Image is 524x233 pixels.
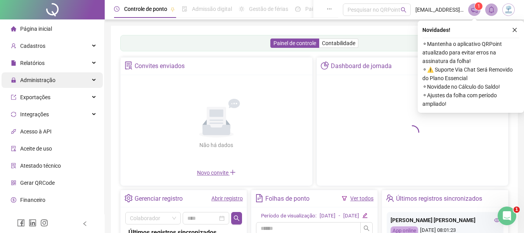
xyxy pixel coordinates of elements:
[396,192,482,205] div: Últimos registros sincronizados
[471,6,478,13] span: notification
[363,225,370,231] span: search
[350,195,374,201] a: Ver todos
[422,65,519,82] span: ⚬ ⚠️ Suporte Via Chat Será Removido do Plano Essencial
[135,192,183,205] div: Gerenciar registro
[29,219,36,227] span: linkedin
[125,194,133,202] span: setting
[295,6,301,12] span: dashboard
[114,6,119,12] span: clock-circle
[11,180,16,186] span: qrcode
[20,26,52,32] span: Página inicial
[233,215,240,221] span: search
[343,212,359,220] div: [DATE]
[320,212,335,220] div: [DATE]
[331,60,392,73] div: Dashboard de jornada
[342,196,347,201] span: filter
[20,77,55,83] span: Administração
[20,145,52,152] span: Aceite de uso
[512,27,517,33] span: close
[503,4,514,16] img: 72517
[11,43,16,49] span: user-add
[265,192,310,205] div: Folhas de ponto
[20,214,59,220] span: Central de ajuda
[181,141,252,149] div: Não há dados
[170,7,175,12] span: pushpin
[20,180,55,186] span: Gerar QRCode
[327,6,332,12] span: ellipsis
[494,217,500,223] span: eye
[477,4,480,9] span: 1
[124,6,167,12] span: Controle de ponto
[20,60,45,66] span: Relatórios
[11,129,16,134] span: api
[415,5,463,14] span: [EMAIL_ADDRESS][DOMAIN_NAME]
[305,6,335,12] span: Painel do DP
[11,146,16,151] span: audit
[40,219,48,227] span: instagram
[211,195,243,201] a: Abrir registro
[135,60,185,73] div: Convites enviados
[11,197,16,203] span: dollar
[230,169,236,175] span: plus
[17,219,25,227] span: facebook
[82,221,88,226] span: left
[422,82,519,91] span: ⚬ Novidade no Cálculo do Saldo!
[405,125,419,139] span: loading
[386,194,394,202] span: team
[20,111,49,117] span: Integrações
[20,94,50,100] span: Exportações
[261,212,316,220] div: Período de visualização:
[422,40,519,65] span: ⚬ Mantenha o aplicativo QRPoint atualizado para evitar erros na assinatura da folha!
[20,163,61,169] span: Atestado técnico
[422,91,519,108] span: ⚬ Ajustes da folha com período ampliado!
[125,61,133,70] span: solution
[11,163,16,168] span: solution
[11,95,16,100] span: export
[11,60,16,66] span: file
[401,7,406,13] span: search
[20,43,45,49] span: Cadastros
[255,194,263,202] span: file-text
[11,26,16,32] span: home
[11,77,16,83] span: lock
[20,197,45,203] span: Financeiro
[11,112,16,117] span: sync
[391,216,500,224] div: [PERSON_NAME] [PERSON_NAME]
[475,2,482,10] sup: 1
[362,213,367,218] span: edit
[422,26,450,34] span: Novidades !
[339,212,340,220] div: -
[20,128,52,135] span: Acesso à API
[182,6,187,12] span: file-done
[321,61,329,70] span: pie-chart
[498,207,516,225] iframe: Intercom live chat
[488,6,495,13] span: bell
[514,207,520,213] span: 1
[249,6,288,12] span: Gestão de férias
[197,170,236,176] span: Novo convite
[239,6,244,12] span: sun
[322,40,355,46] span: Contabilidade
[273,40,316,46] span: Painel de controle
[192,6,232,12] span: Admissão digital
